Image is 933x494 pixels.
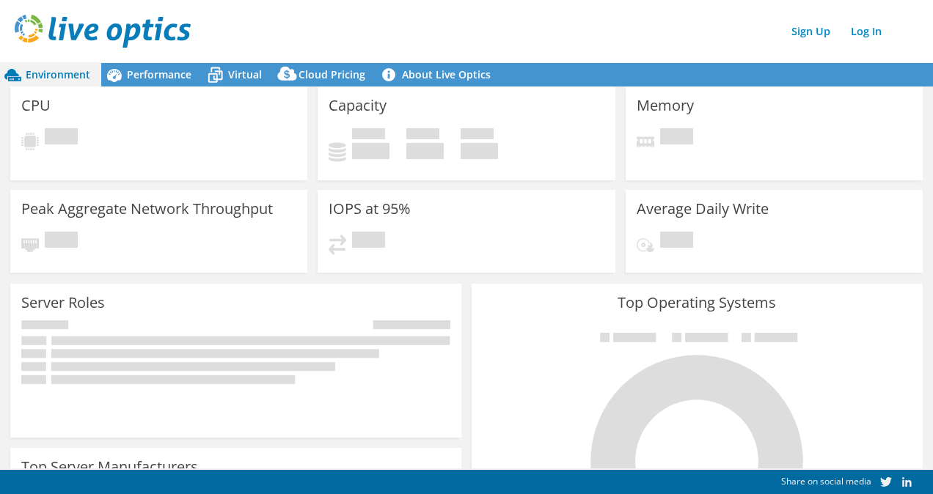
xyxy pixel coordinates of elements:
span: Pending [45,232,78,251]
span: Free [406,128,439,143]
h3: Top Server Manufacturers [21,459,198,475]
h4: 0 GiB [352,143,389,159]
a: About Live Optics [376,63,502,86]
a: Sign Up [784,21,838,42]
h3: Top Operating Systems [483,295,912,311]
span: Pending [45,128,78,148]
span: Pending [660,232,693,251]
a: Log In [844,21,889,42]
span: Performance [127,67,191,81]
h4: 0 GiB [461,143,498,159]
span: Pending [352,232,385,251]
h3: Memory [637,97,694,114]
span: Pending [660,128,693,148]
span: Cloud Pricing [299,67,365,81]
img: live_optics_svg.svg [15,15,191,48]
span: Total [461,128,494,143]
span: Environment [26,67,90,81]
h3: Average Daily Write [637,201,769,217]
h4: 0 GiB [406,143,444,159]
span: Share on social media [781,475,871,487]
h3: Server Roles [21,295,105,311]
h3: Capacity [329,97,387,114]
span: Used [352,128,385,143]
span: Virtual [228,67,262,81]
h3: IOPS at 95% [329,201,411,217]
h3: Peak Aggregate Network Throughput [21,201,273,217]
h3: CPU [21,97,51,114]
